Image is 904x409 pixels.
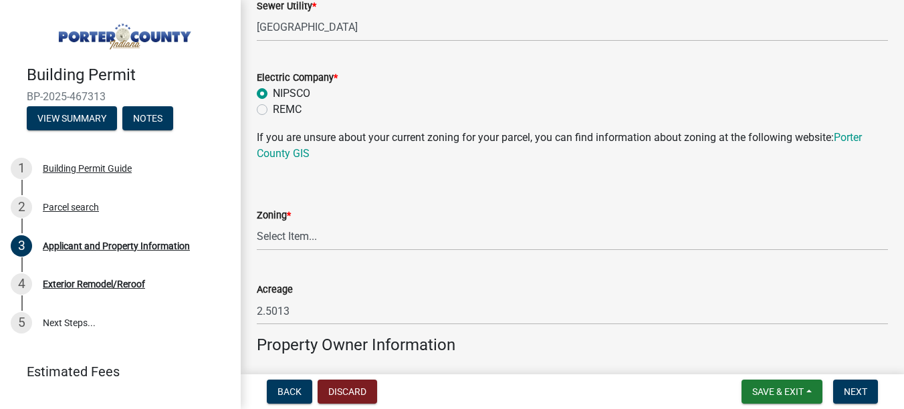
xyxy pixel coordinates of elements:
label: NIPSCO [273,86,310,102]
div: 5 [11,312,32,333]
wm-modal-confirm: Notes [122,114,173,124]
label: Acreage [257,285,293,295]
div: 3 [11,235,32,257]
span: BP-2025-467313 [27,90,214,103]
button: Next [833,380,878,404]
div: 4 [11,273,32,295]
a: Estimated Fees [11,358,219,385]
button: Save & Exit [742,380,822,404]
button: Discard [318,380,377,404]
div: Applicant and Property Information [43,241,190,251]
div: 2 [11,196,32,218]
img: Porter County, Indiana [27,14,219,51]
span: Save & Exit [752,386,804,397]
div: Exterior Remodel/Reroof [43,279,145,289]
p: If you are unsure about your current zoning for your parcel, you can find information about zonin... [257,130,888,162]
span: Back [277,386,302,397]
div: Parcel search [43,202,99,212]
div: Building Permit Guide [43,164,132,173]
button: Back [267,380,312,404]
label: Zoning [257,211,291,221]
label: Sewer Utility [257,2,316,11]
h4: Building Permit [27,65,230,85]
a: Porter County GIS [257,131,862,160]
label: REMC [273,102,302,118]
wm-modal-confirm: Summary [27,114,117,124]
label: Electric Company [257,74,338,83]
button: View Summary [27,106,117,130]
button: Notes [122,106,173,130]
div: 1 [11,158,32,179]
span: Next [844,386,867,397]
h4: Property Owner Information [257,335,888,355]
